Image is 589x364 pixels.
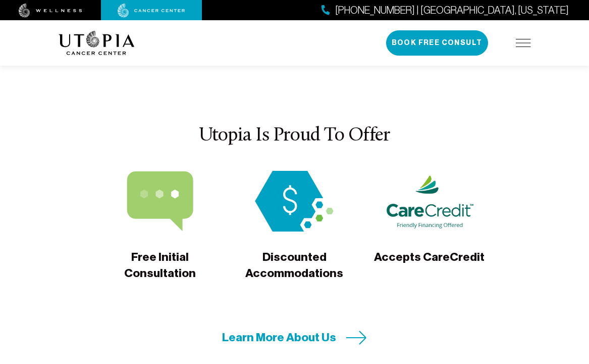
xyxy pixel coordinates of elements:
[322,3,569,18] a: [PHONE_NUMBER] | [GEOGRAPHIC_DATA], [US_STATE]
[222,330,367,345] a: Learn More About Us
[99,249,222,281] span: Free Initial Consultation
[59,31,135,55] img: logo
[59,125,531,147] h3: Utopia Is Proud To Offer
[335,3,569,18] span: [PHONE_NUMBER] | [GEOGRAPHIC_DATA], [US_STATE]
[233,249,356,281] span: Discounted Accommodations
[118,4,185,18] img: cancer center
[386,30,488,56] button: Book Free Consult
[384,171,474,232] img: Accepts CareCredit
[516,39,531,47] img: icon-hamburger
[19,4,82,18] img: wellness
[115,171,205,232] img: Free Initial Consultation
[374,249,485,280] span: Accepts CareCredit
[222,330,336,345] span: Learn More About Us
[249,171,339,232] img: Discounted Accommodations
